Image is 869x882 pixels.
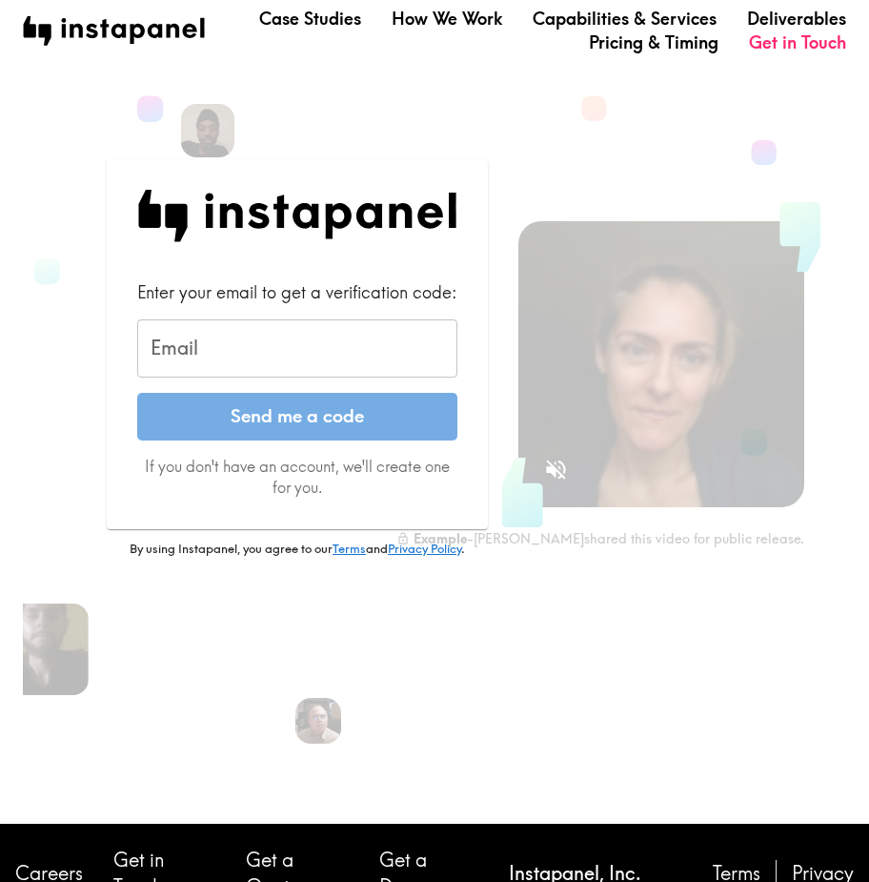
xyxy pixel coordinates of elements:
[333,541,366,556] a: Terms
[181,104,234,157] img: Devon
[392,7,502,31] a: How We Work
[295,698,341,744] img: Robert
[23,16,205,46] img: instapanel
[749,31,846,54] a: Get in Touch
[259,7,361,31] a: Case Studies
[589,31,718,54] a: Pricing & Timing
[137,280,457,304] div: Enter your email to get a verification code:
[107,541,488,558] p: By using Instapanel, you agree to our and .
[396,530,804,547] div: - [PERSON_NAME] shared this video for public release.
[137,393,457,441] button: Send me a code
[536,449,576,490] button: Sound is off
[137,190,457,242] img: Instapanel
[414,530,467,547] b: Example
[747,7,846,31] a: Deliverables
[533,7,717,31] a: Capabilities & Services
[388,541,461,556] a: Privacy Policy
[137,456,457,499] p: If you don't have an account, we'll create one for you.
